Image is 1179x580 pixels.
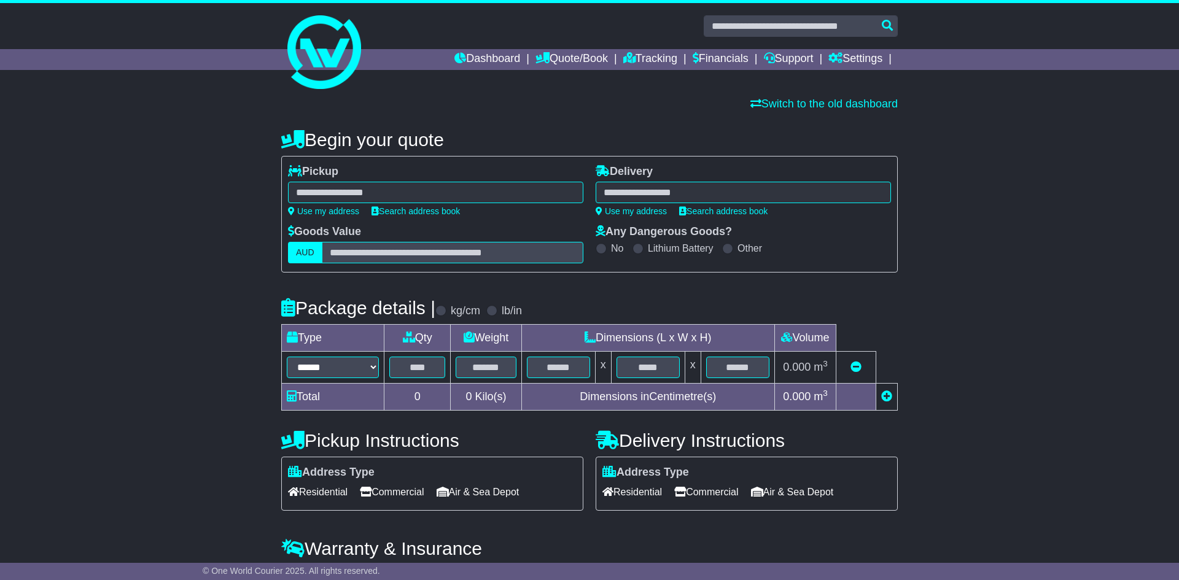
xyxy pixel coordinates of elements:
[281,298,435,318] h4: Package details |
[502,304,522,318] label: lb/in
[384,384,451,411] td: 0
[685,352,701,384] td: x
[281,430,583,450] h4: Pickup Instructions
[674,482,738,501] span: Commercial
[881,390,892,403] a: Add new item
[521,325,774,352] td: Dimensions (L x W x H)
[679,206,768,216] a: Search address book
[288,242,322,263] label: AUD
[454,49,520,70] a: Dashboard
[288,165,338,179] label: Pickup
[648,242,714,254] label: Lithium Battery
[596,430,898,450] h4: Delivery Instructions
[595,352,611,384] td: x
[451,384,521,411] td: Kilo(s)
[828,49,882,70] a: Settings
[281,538,898,559] h4: Warranty & Insurance
[823,359,828,368] sup: 3
[465,390,472,403] span: 0
[288,482,348,501] span: Residential
[282,384,384,411] td: Total
[288,466,375,479] label: Address Type
[850,361,862,373] a: Remove this item
[774,325,836,352] td: Volume
[814,361,828,373] span: m
[751,482,834,501] span: Air & Sea Depot
[814,390,828,403] span: m
[737,242,762,254] label: Other
[596,206,667,216] a: Use my address
[602,466,689,479] label: Address Type
[360,482,424,501] span: Commercial
[203,566,380,576] span: © One World Courier 2025. All rights reserved.
[602,482,662,501] span: Residential
[288,206,359,216] a: Use my address
[288,225,361,239] label: Goods Value
[783,361,811,373] span: 0.000
[693,49,749,70] a: Financials
[372,206,460,216] a: Search address book
[783,390,811,403] span: 0.000
[623,49,677,70] a: Tracking
[451,304,480,318] label: kg/cm
[823,389,828,398] sup: 3
[611,242,623,254] label: No
[282,325,384,352] td: Type
[764,49,814,70] a: Support
[596,225,732,239] label: Any Dangerous Goods?
[384,325,451,352] td: Qty
[535,49,608,70] a: Quote/Book
[521,384,774,411] td: Dimensions in Centimetre(s)
[451,325,521,352] td: Weight
[437,482,519,501] span: Air & Sea Depot
[281,130,898,150] h4: Begin your quote
[596,165,653,179] label: Delivery
[750,98,898,110] a: Switch to the old dashboard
